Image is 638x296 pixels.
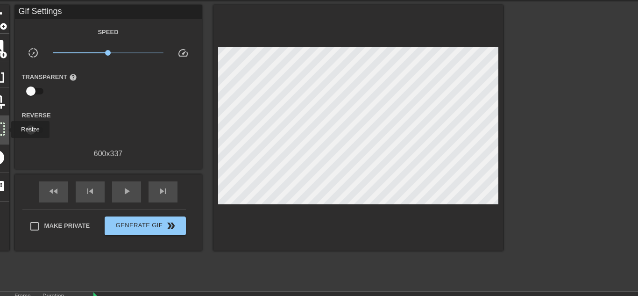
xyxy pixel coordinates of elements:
[165,220,177,231] span: double_arrow
[22,111,51,120] label: Reverse
[105,217,185,235] button: Generate Gif
[85,186,96,197] span: skip_previous
[28,47,39,58] span: slow_motion_video
[157,186,169,197] span: skip_next
[15,5,202,19] div: Gif Settings
[69,73,77,81] span: help
[108,220,182,231] span: Generate Gif
[22,72,77,82] label: Transparent
[48,186,59,197] span: fast_rewind
[15,148,202,159] div: 600 x 337
[177,47,189,58] span: speed
[98,28,118,37] label: Speed
[121,186,132,197] span: play_arrow
[44,221,90,231] span: Make Private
